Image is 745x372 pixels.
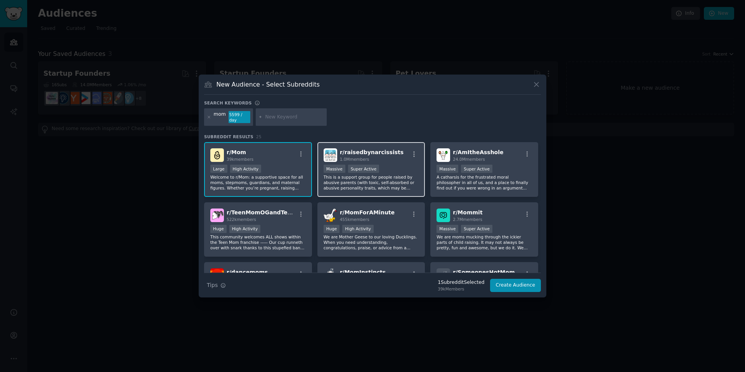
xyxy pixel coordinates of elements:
[437,148,450,162] img: AmItheAsshole
[340,209,395,216] span: r/ MomForAMinute
[227,157,253,162] span: 39k members
[324,209,337,222] img: MomForAMinute
[342,225,374,233] div: High Activity
[229,225,261,233] div: High Activity
[490,279,541,292] button: Create Audience
[348,165,379,173] div: Super Active
[437,165,458,173] div: Massive
[461,225,492,233] div: Super Active
[210,268,224,282] img: dancemoms
[437,234,532,250] p: We are moms mucking through the ickier parts of child raising. It may not always be pretty, fun a...
[227,269,268,275] span: r/ dancemoms
[340,157,369,162] span: 1.0M members
[227,217,256,222] span: 522k members
[437,209,450,222] img: Mommit
[217,80,320,89] h3: New Audience - Select Subreddits
[324,148,337,162] img: raisedbynarcissists
[438,286,484,292] div: 39k Members
[324,268,337,282] img: MomInstincts
[210,165,227,173] div: Large
[324,225,340,233] div: Huge
[324,165,345,173] div: Massive
[438,279,484,286] div: 1 Subreddit Selected
[453,157,485,162] span: 24.0M members
[210,234,306,250] p: This community welcomes ALL shows within the Teen Mom franchise ----- Our cup runneth over with s...
[340,217,369,222] span: 455k members
[210,148,224,162] img: Mom
[340,149,404,155] span: r/ raisedbynarcissists
[453,209,482,216] span: r/ Mommit
[227,149,246,155] span: r/ Mom
[324,174,419,191] p: This is a support group for people raised by abusive parents (with toxic, self-absorbed or abusiv...
[453,269,515,275] span: r/ SomeonesHotMom
[210,174,306,191] p: Welcome to r/Mom: a supportive space for all moms, stepmoms, guardians, and maternal figures. Whe...
[214,111,226,123] div: mom
[340,269,386,275] span: r/ MomInstincts
[207,281,218,289] span: Tips
[230,165,262,173] div: High Activity
[437,225,458,233] div: Massive
[437,174,532,191] p: A catharsis for the frustrated moral philosopher in all of us, and a place to finally find out if...
[453,149,503,155] span: r/ AmItheAsshole
[461,165,492,173] div: Super Active
[453,217,482,222] span: 2.7M members
[229,111,250,123] div: 5599 / day
[210,225,227,233] div: Huge
[265,114,324,121] input: New Keyword
[210,209,224,222] img: TeenMomOGandTeenMom2
[256,134,262,139] span: 25
[204,100,252,106] h3: Search keywords
[227,209,314,216] span: r/ TeenMomOGandTeenMom2
[324,234,419,250] p: We are Mother Geese to our loving Ducklings. When you need understanding, congratulations, praise...
[204,278,229,292] button: Tips
[204,134,253,139] span: Subreddit Results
